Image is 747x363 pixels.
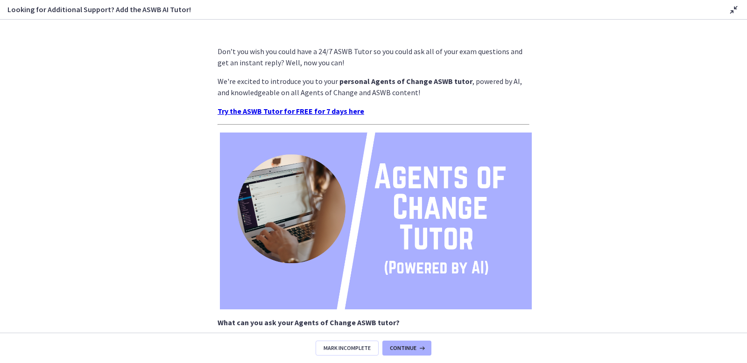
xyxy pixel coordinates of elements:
p: Don’t you wish you could have a 24/7 ASWB Tutor so you could ask all of your exam questions and g... [218,46,529,68]
strong: What can you ask your Agents of Change ASWB tutor? [218,318,400,327]
p: We're excited to introduce you to your , powered by AI, and knowledgeable on all Agents of Change... [218,76,529,98]
button: Continue [382,341,431,356]
span: Mark Incomplete [324,344,371,352]
h3: Looking for Additional Support? Add the ASWB AI Tutor! [7,4,713,15]
strong: personal Agents of Change ASWB tutor [339,77,472,86]
span: Continue [390,344,416,352]
a: Try the ASWB Tutor for FREE for 7 days here [218,106,364,116]
img: Agents_of_Change_Tutor.png [220,133,532,309]
button: Mark Incomplete [316,341,379,356]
